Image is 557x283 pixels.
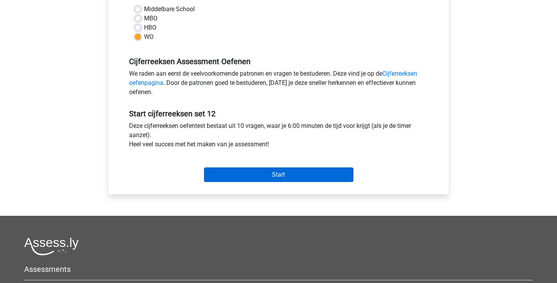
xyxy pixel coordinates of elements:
div: Deze cijferreeksen oefentest bestaat uit 10 vragen, waar je 6:00 minuten de tijd voor krijgt (als... [123,121,434,152]
img: Assessly logo [24,237,79,255]
label: HBO [144,23,156,32]
label: Middelbare School [144,5,195,14]
div: We raden aan eerst de veelvoorkomende patronen en vragen te bestuderen. Deze vind je op de . Door... [123,69,434,100]
h5: Assessments [24,265,533,274]
label: MBO [144,14,157,23]
h5: Start cijferreeksen set 12 [129,109,428,118]
label: WO [144,32,154,41]
h5: Cijferreeksen Assessment Oefenen [129,57,428,66]
input: Start [204,167,353,182]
